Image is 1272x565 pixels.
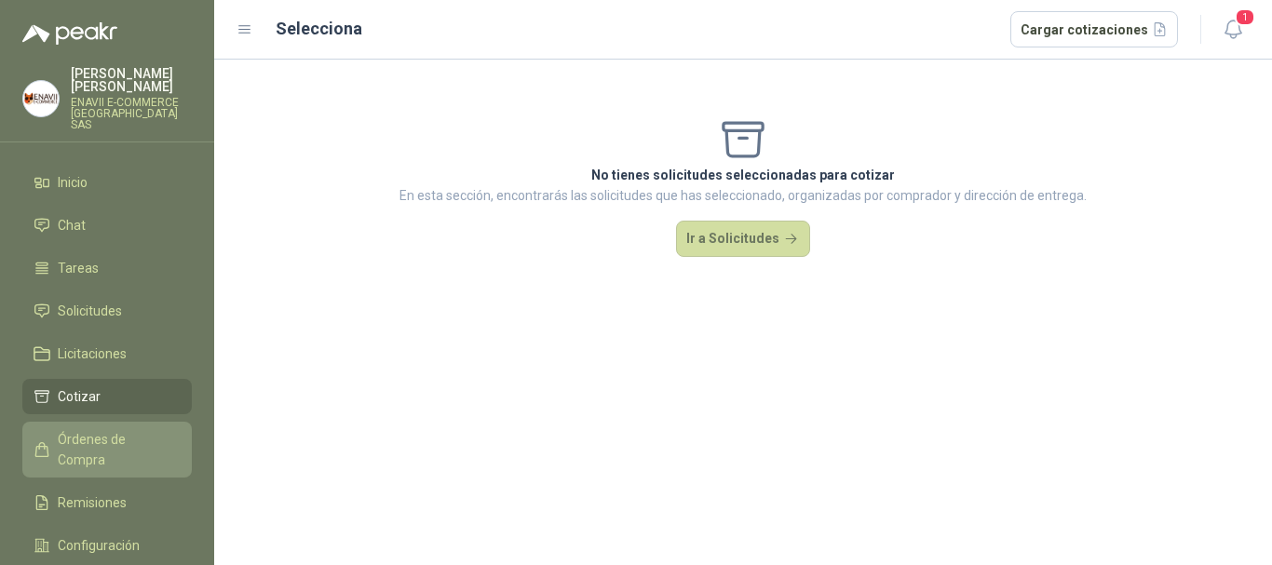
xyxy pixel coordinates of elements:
[23,81,59,116] img: Company Logo
[1010,11,1179,48] button: Cargar cotizaciones
[22,250,192,286] a: Tareas
[399,185,1087,206] p: En esta sección, encontrarás las solicitudes que has seleccionado, organizadas por comprador y di...
[71,67,192,93] p: [PERSON_NAME] [PERSON_NAME]
[22,336,192,371] a: Licitaciones
[22,208,192,243] a: Chat
[1235,8,1255,26] span: 1
[22,293,192,329] a: Solicitudes
[58,258,99,278] span: Tareas
[22,22,117,45] img: Logo peakr
[58,343,127,364] span: Licitaciones
[58,386,101,407] span: Cotizar
[22,485,192,520] a: Remisiones
[22,165,192,200] a: Inicio
[58,429,174,470] span: Órdenes de Compra
[58,301,122,321] span: Solicitudes
[58,492,127,513] span: Remisiones
[22,528,192,563] a: Configuración
[676,221,810,258] button: Ir a Solicitudes
[71,97,192,130] p: ENAVII E-COMMERCE [GEOGRAPHIC_DATA] SAS
[276,16,362,42] h2: Selecciona
[58,215,86,235] span: Chat
[58,172,88,193] span: Inicio
[22,422,192,478] a: Órdenes de Compra
[399,165,1087,185] p: No tienes solicitudes seleccionadas para cotizar
[1216,13,1250,47] button: 1
[22,379,192,414] a: Cotizar
[58,535,140,556] span: Configuración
